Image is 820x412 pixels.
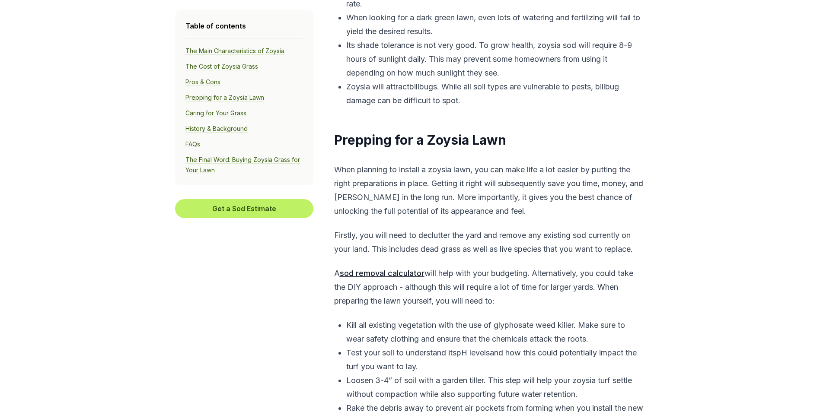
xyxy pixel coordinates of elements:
a: The Cost of Zoysia Grass [185,63,258,70]
a: billbugs [409,82,437,91]
h2: Prepping for a Zoysia Lawn [334,132,643,149]
a: The Final Word: Buying Zoysia Grass for Your Lawn [185,156,300,174]
p: Kill all existing vegetation with the use of glyphosate weed killer. Make sure to wear safety clo... [346,318,643,346]
p: Loosen 3-4” of soil with a garden tiller. This step will help your zoysia turf settle without com... [346,374,643,401]
a: The Main Characteristics of Zoysia [185,47,284,55]
a: FAQs [185,140,200,148]
a: Prepping for a Zoysia Lawn [185,94,264,101]
h4: Table of contents [185,21,303,31]
button: Get a Sod Estimate [175,199,313,218]
p: When planning to install a zoysia lawn, you can make life a lot easier by putting the right prepa... [334,163,643,218]
p: Firstly, you will need to declutter the yard and remove any existing sod currently on your land. ... [334,228,643,256]
p: Test your soil to understand its and how this could potentially impact the turf you want to lay. [346,346,643,374]
a: Pros & Cons [185,78,220,86]
a: Caring for Your Grass [185,109,246,117]
a: pH levels [456,348,490,357]
p: A will help with your budgeting. Alternatively, you could take the DIY approach - although this w... [334,266,643,308]
p: Zoysia will attract . While all soil types are vulnerable to pests, billbug damage can be difficu... [346,80,643,108]
a: History & Background [185,125,248,133]
a: sod removal calculator [340,269,424,278]
p: Its shade tolerance is not very good. To grow health, zoysia sod will require 8-9 hours of sunlig... [346,38,643,80]
p: When looking for a dark green lawn, even lots of watering and fertilizing will fail to yield the ... [346,11,643,38]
